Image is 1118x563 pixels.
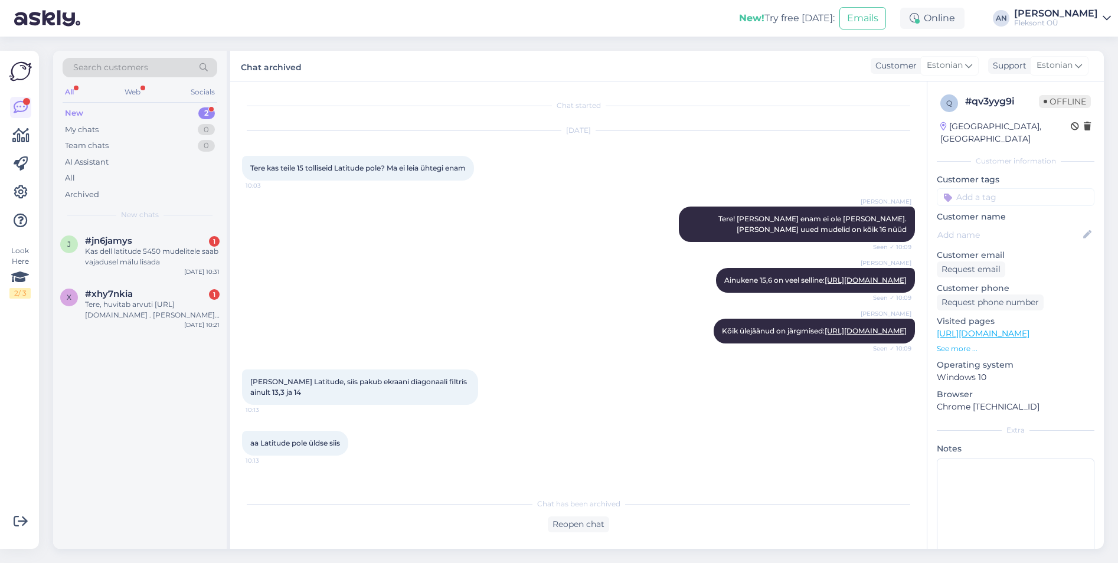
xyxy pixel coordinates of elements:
[121,210,159,220] span: New chats
[85,246,220,267] div: Kas dell latitude 5450 mudelitele saab vajadusel mälu lisada
[1014,9,1111,28] a: [PERSON_NAME]Fleksont OÜ
[184,320,220,329] div: [DATE] 10:21
[946,99,952,107] span: q
[839,7,886,30] button: Emails
[937,443,1094,455] p: Notes
[246,405,290,414] span: 10:13
[1037,59,1073,72] span: Estonian
[937,401,1094,413] p: Chrome [TECHNICAL_ID]
[937,174,1094,186] p: Customer tags
[965,94,1039,109] div: # qv3yyg9i
[198,124,215,136] div: 0
[537,499,620,509] span: Chat has been archived
[65,189,99,201] div: Archived
[937,343,1094,354] p: See more ...
[209,289,220,300] div: 1
[867,344,911,353] span: Seen ✓ 10:09
[937,315,1094,328] p: Visited pages
[9,60,32,83] img: Askly Logo
[739,11,835,25] div: Try free [DATE]:
[937,294,1044,310] div: Request phone number
[937,156,1094,166] div: Customer information
[65,124,99,136] div: My chats
[927,59,963,72] span: Estonian
[250,438,340,447] span: aa Latitude pole üldse siis
[861,258,911,267] span: [PERSON_NAME]
[188,84,217,100] div: Socials
[937,388,1094,401] p: Browser
[241,58,302,74] label: Chat archived
[65,140,109,152] div: Team chats
[1039,95,1091,108] span: Offline
[937,228,1081,241] input: Add name
[250,163,466,172] span: Tere kas teile 15 tolliseid Latitude pole? Ma ei leia ühtegi enam
[184,267,220,276] div: [DATE] 10:31
[861,309,911,318] span: [PERSON_NAME]
[937,328,1029,339] a: [URL][DOMAIN_NAME]
[722,326,907,335] span: Kõik ülejäänud on järgmised:
[9,288,31,299] div: 2 / 3
[198,107,215,119] div: 2
[9,246,31,299] div: Look Here
[861,197,911,206] span: [PERSON_NAME]
[85,235,132,246] span: #jn6jamys
[940,120,1071,145] div: [GEOGRAPHIC_DATA], [GEOGRAPHIC_DATA]
[63,84,76,100] div: All
[65,156,109,168] div: AI Assistant
[988,60,1027,72] div: Support
[937,282,1094,294] p: Customer phone
[85,289,133,299] span: #xhy7nkia
[548,516,609,532] div: Reopen chat
[825,326,907,335] a: [URL][DOMAIN_NAME]
[1014,9,1098,18] div: [PERSON_NAME]
[993,10,1009,27] div: AN
[65,172,75,184] div: All
[937,211,1094,223] p: Customer name
[937,261,1005,277] div: Request email
[250,377,470,397] span: [PERSON_NAME] Latitude, siis pakub ekraani diagonaali filtris ainult 13,3 ja 14
[246,181,290,190] span: 10:03
[242,125,915,136] div: [DATE]
[739,12,764,24] b: New!
[67,293,71,302] span: x
[871,60,917,72] div: Customer
[867,243,911,251] span: Seen ✓ 10:09
[65,107,83,119] div: New
[209,236,220,247] div: 1
[937,188,1094,206] input: Add a tag
[122,84,143,100] div: Web
[1014,18,1098,28] div: Fleksont OÜ
[73,61,148,74] span: Search customers
[67,240,71,248] span: j
[937,359,1094,371] p: Operating system
[937,371,1094,384] p: Windows 10
[718,214,908,234] span: Tere! [PERSON_NAME] enam ei ole [PERSON_NAME]. [PERSON_NAME] uued mudelid on kõik 16 nüüd
[825,276,907,284] a: [URL][DOMAIN_NAME]
[198,140,215,152] div: 0
[900,8,965,29] div: Online
[242,100,915,111] div: Chat started
[85,299,220,320] div: Tere, huvitab arvuti [URL][DOMAIN_NAME] . [PERSON_NAME] lugenud mudeli kohta, et ventilaatoriga v...
[867,293,911,302] span: Seen ✓ 10:09
[724,276,907,284] span: Ainukene 15,6 on veel selline:
[246,456,290,465] span: 10:13
[937,249,1094,261] p: Customer email
[937,425,1094,436] div: Extra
